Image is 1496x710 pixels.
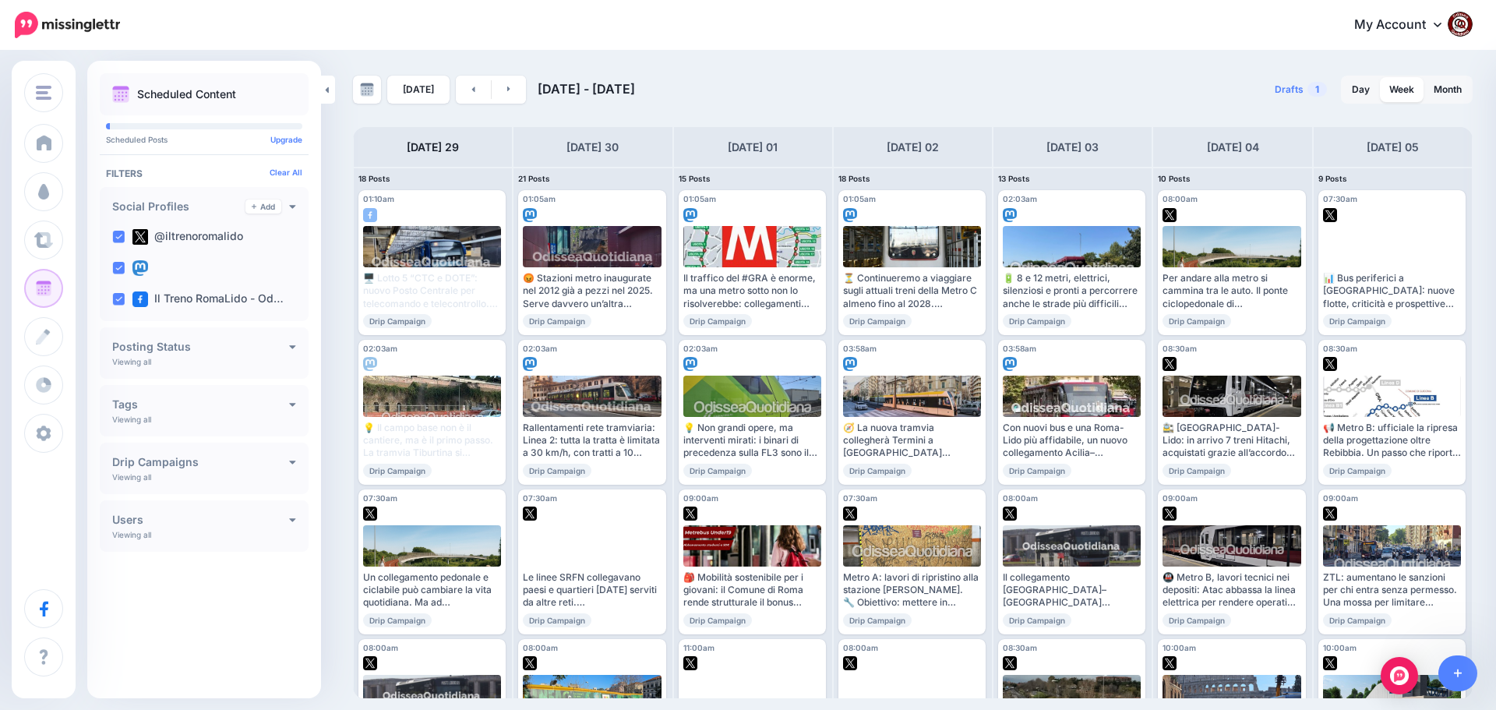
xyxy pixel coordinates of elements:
[112,341,289,352] h4: Posting Status
[683,344,718,353] span: 02:03am
[363,272,501,310] div: 🖥️ Lotto 5 “CTC e DOTE”: nuovo Posto Centrale per telecomando e telecontrollo. Più sicurezza e mo...
[363,656,377,670] img: twitter-square.png
[683,656,697,670] img: twitter-square.png
[363,422,501,460] div: 💡 Il campo base non è il cantiere, ma è il primo passo. La tramvia Tiburtina si avvicina e [GEOGR...
[523,272,661,310] div: 😡 Stazioni metro inaugurate nel 2012 già a pezzi nel 2025. Serve davvero un’altra manutenzione o ...
[1275,85,1304,94] span: Drafts
[1003,493,1038,503] span: 08:00am
[363,464,432,478] span: Drip Campaign
[1163,656,1177,670] img: twitter-square.png
[523,314,591,328] span: Drip Campaign
[363,194,394,203] span: 01:10am
[1003,344,1036,353] span: 03:58am
[1323,344,1357,353] span: 08:30am
[523,464,591,478] span: Drip Campaign
[112,399,289,410] h4: Tags
[1046,138,1099,157] h4: [DATE] 03
[538,81,635,97] span: [DATE] - [DATE]
[1003,422,1141,460] div: Con nuovi bus e una Roma-Lido più affidabile, un nuovo collegamento Acilia–[GEOGRAPHIC_DATA] è po...
[363,493,397,503] span: 07:30am
[363,613,432,627] span: Drip Campaign
[843,344,877,353] span: 03:58am
[1003,643,1037,652] span: 08:30am
[1265,76,1336,104] a: Drafts1
[843,272,981,310] div: ⏳ Continueremo a viaggiare sugli attuali treni della Metro C almeno fino al 2028. Le promesse sul...
[1343,77,1379,102] a: Day
[1323,314,1392,328] span: Drip Campaign
[1163,272,1300,310] div: Per andare alla metro si cammina tra le auto. Il ponte ciclopedonale di [PERSON_NAME] doveva riso...
[363,344,397,353] span: 02:03am
[1323,208,1337,222] img: twitter-square.png
[270,135,302,144] a: Upgrade
[1163,643,1196,652] span: 10:00am
[1323,422,1461,460] div: 📢 Metro B: ufficiale la ripresa della progettazione oltre Rebibbia. Un passo che riporta in agend...
[1163,613,1231,627] span: Drip Campaign
[887,138,939,157] h4: [DATE] 02
[683,493,718,503] span: 09:00am
[683,357,697,371] img: mastodon-square.png
[1367,138,1419,157] h4: [DATE] 05
[523,643,558,652] span: 08:00am
[843,656,857,670] img: twitter-square.png
[843,571,981,609] div: Metro A: lavori di ripristino alla stazione [PERSON_NAME]. 🔧 Obiettivo: mettere in sicurezza le t...
[566,138,619,157] h4: [DATE] 30
[523,507,537,521] img: twitter-square.png
[112,86,129,103] img: calendar.png
[683,507,697,521] img: twitter-square.png
[387,76,450,104] a: [DATE]
[1003,613,1071,627] span: Drip Campaign
[1003,208,1017,222] img: mastodon-square.png
[1163,194,1198,203] span: 08:00am
[683,464,752,478] span: Drip Campaign
[1163,208,1177,222] img: twitter-square.png
[132,229,148,245] img: twitter-square.png
[112,457,289,468] h4: Drip Campaigns
[363,208,377,222] img: facebook-square.png
[523,357,537,371] img: mastodon-square.png
[106,136,302,143] p: Scheduled Posts
[1380,77,1424,102] a: Week
[843,464,912,478] span: Drip Campaign
[1003,464,1071,478] span: Drip Campaign
[112,201,245,212] h4: Social Profiles
[843,422,981,460] div: 🧭 La nuova tramvia collegherà Termini a [GEOGRAPHIC_DATA] attraversando i [GEOGRAPHIC_DATA] I, V,...
[1323,613,1392,627] span: Drip Campaign
[998,174,1030,183] span: 13 Posts
[112,357,151,366] p: Viewing all
[1163,493,1198,503] span: 09:00am
[523,613,591,627] span: Drip Campaign
[1163,464,1231,478] span: Drip Campaign
[683,571,821,609] div: 🎒 Mobilità sostenibile per i giovani: il Comune di Roma rende strutturale il bonus Metrebus Under...
[363,314,432,328] span: Drip Campaign
[1323,507,1337,521] img: twitter-square.png
[1323,656,1337,670] img: twitter-square.png
[683,314,752,328] span: Drip Campaign
[843,194,876,203] span: 01:05am
[838,174,870,183] span: 18 Posts
[1207,138,1259,157] h4: [DATE] 04
[132,260,148,276] img: mastodon-square.png
[683,272,821,310] div: Il traffico del #GRA è enorme, ma una metro sotto non lo risolverebbe: collegamenti indiretti e p...
[523,571,661,609] div: Le linee SRFN collegavano paesi e quartieri [DATE] serviti da altre reti. Un pezzo dimenticato de...
[683,643,714,652] span: 11:00am
[843,493,877,503] span: 07:30am
[1003,357,1017,371] img: mastodon-square.png
[843,208,857,222] img: mastodon-square.png
[270,168,302,177] a: Clear All
[679,174,711,183] span: 15 Posts
[360,83,374,97] img: calendar-grey-darker.png
[112,472,151,482] p: Viewing all
[112,514,289,525] h4: Users
[1163,571,1300,609] div: 🚇 Metro B, lavori tecnici nei depositi: Atac abbassa la linea elettrica per rendere operativi i n...
[843,357,857,371] img: mastodon-square.png
[1163,344,1197,353] span: 08:30am
[683,194,716,203] span: 01:05am
[363,507,377,521] img: twitter-square.png
[1163,507,1177,521] img: twitter-square.png
[132,229,243,245] label: @iltrenoromalido
[523,208,537,222] img: mastodon-square.png
[843,613,912,627] span: Drip Campaign
[1424,77,1471,102] a: Month
[1163,422,1300,460] div: 🚉 [GEOGRAPHIC_DATA]-Lido: in arrivo 7 treni Hitachi, acquistati grazie all’accordo [GEOGRAPHIC_DA...
[1323,571,1461,609] div: ZTL: aumentano le sanzioni per chi entra senza permesso. Una mossa per limitare traffico, inquina...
